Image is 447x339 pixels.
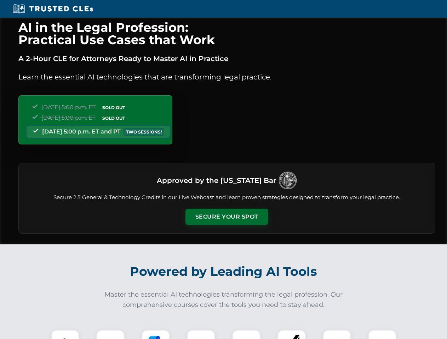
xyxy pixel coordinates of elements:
h2: Powered by Leading AI Tools [28,259,420,284]
button: Secure Your Spot [185,209,268,225]
span: SOLD OUT [100,114,127,122]
h3: Approved by the [US_STATE] Bar [157,174,276,187]
img: Logo [279,172,297,189]
p: Learn the essential AI technologies that are transforming legal practice. [18,71,435,83]
span: [DATE] 5:00 p.m. ET [41,104,96,111]
span: [DATE] 5:00 p.m. ET [41,114,96,121]
p: Master the essential AI technologies transforming the legal profession. Our comprehensive courses... [100,290,348,310]
h1: AI in the Legal Profession: Practical Use Cases that Work [18,21,435,46]
img: Trusted CLEs [11,4,95,14]
span: SOLD OUT [100,104,127,111]
p: Secure 2.5 General & Technology Credits in our Live Webcast and learn proven strategies designed ... [27,194,426,202]
p: A 2-Hour CLE for Attorneys Ready to Master AI in Practice [18,53,435,64]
